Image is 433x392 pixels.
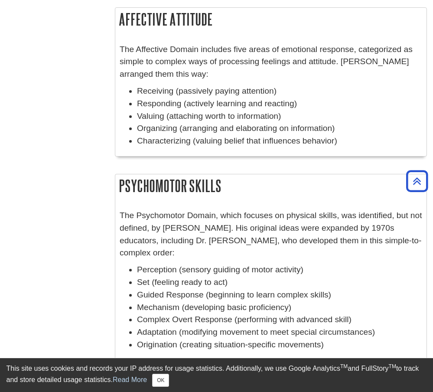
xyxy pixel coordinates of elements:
li: Perception (sensory guiding of motor activity) [137,264,422,276]
li: Set (feeling ready to act) [137,276,422,289]
li: Responding (actively learning and reacting) [137,98,422,110]
h2: Psychomotor Skills [115,174,426,197]
li: Origination (creating situation-specific movements) [137,339,422,351]
li: Adaptation (modifying movement to meet special circumstances) [137,326,422,339]
p: The Affective Domain includes five areas of emotional response, categorized as simple to complex ... [120,43,422,81]
a: Back to Top [403,175,431,187]
li: Mechanism (developing basic proficiency) [137,301,422,314]
li: Valuing (attaching worth to information) [137,110,422,123]
li: Organizing (arranging and elaborating on information) [137,122,422,135]
sup: TM [340,363,348,369]
div: This site uses cookies and records your IP address for usage statistics. Additionally, we use Goo... [7,363,427,387]
p: The Psychomotor Domain, which focuses on physical skills, was identified, but not defined, by [PE... [120,209,422,259]
li: Characterizing (valuing belief that influences behavior) [137,135,422,147]
a: Read More [113,376,147,383]
h2: Affective Attitude [115,8,426,31]
button: Close [152,374,169,387]
sup: TM [389,363,396,369]
li: Receiving (passively paying attention) [137,85,422,98]
li: Guided Response (beginning to learn complex skills) [137,289,422,301]
li: Complex Overt Response (performing with advanced skill) [137,314,422,326]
